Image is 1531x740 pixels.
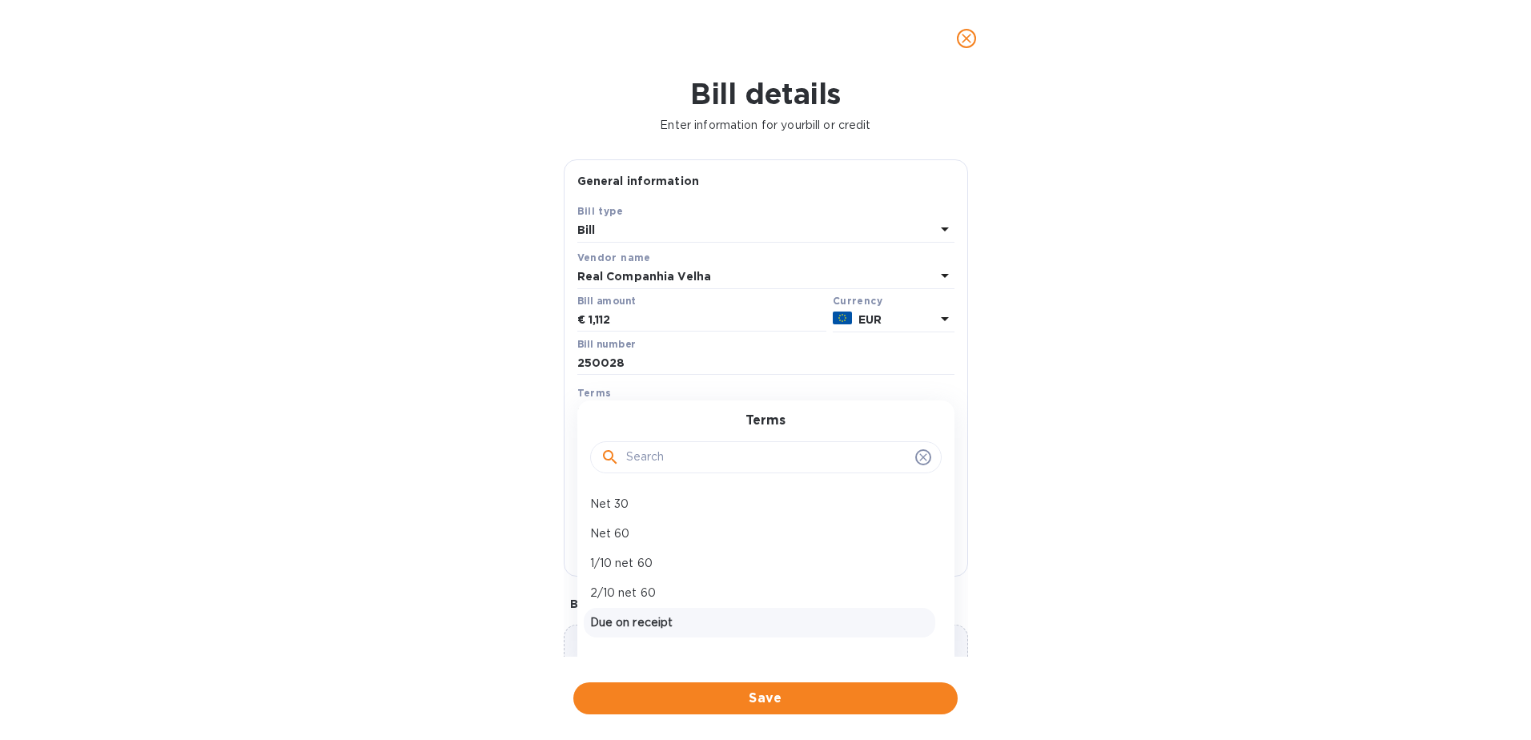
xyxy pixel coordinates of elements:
label: Bill number [577,340,635,349]
h1: Bill details [13,77,1518,111]
b: Real Companhia Velha [577,270,712,283]
b: Bill type [577,205,624,217]
div: € [577,308,589,332]
b: Bill [577,223,596,236]
p: 1/10 net 60 [590,555,929,572]
input: Search [626,445,909,469]
input: Enter bill number [577,352,954,376]
label: Bill amount [577,296,635,306]
button: Save [573,682,958,714]
b: Currency [833,295,882,307]
p: Enter information for your bill or credit [13,117,1518,134]
h3: Terms [745,413,786,428]
p: Due on receipt [590,614,929,631]
b: NET 90 [577,406,622,419]
p: 2/10 net 60 [590,585,929,601]
b: Terms [577,387,612,399]
button: close [947,19,986,58]
b: Vendor name [577,251,651,263]
b: General information [577,175,700,187]
b: EUR [858,313,882,326]
span: Save [586,689,945,708]
input: € Enter bill amount [589,308,826,332]
p: Net 30 [590,496,929,513]
p: Bill image [570,596,962,612]
p: Net 60 [590,525,929,542]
